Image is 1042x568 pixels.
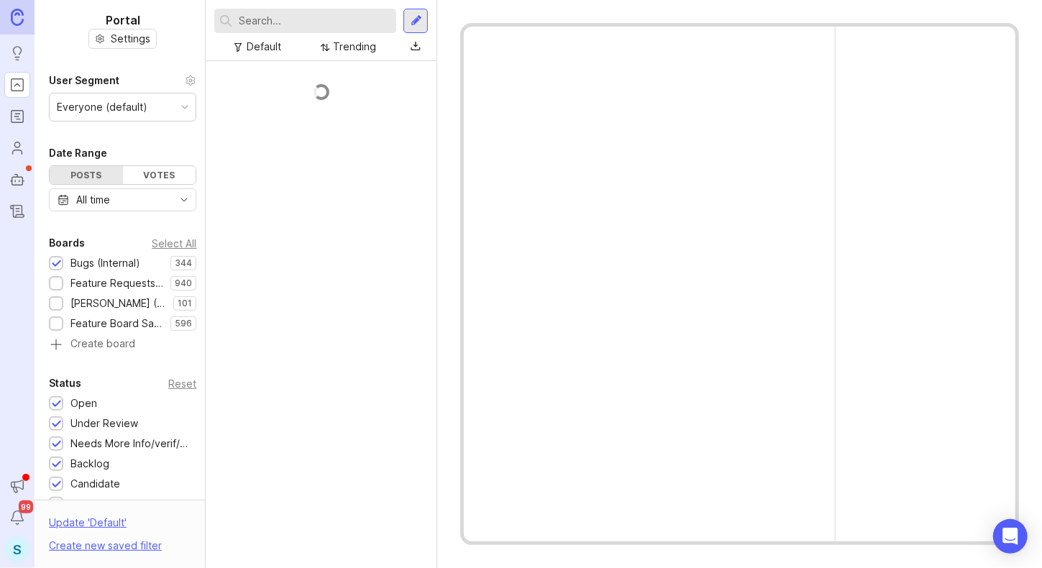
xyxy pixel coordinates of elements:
div: Everyone (default) [57,99,147,115]
div: Backlog [70,456,109,472]
h1: Portal [106,12,140,29]
div: Planned [70,496,109,512]
div: All time [76,192,110,208]
div: Reset [168,380,196,388]
div: Feature Board Sandbox [DATE] [70,316,163,331]
a: Autopilot [4,167,30,193]
div: Boards [49,234,85,252]
div: Open Intercom Messenger [993,519,1028,554]
div: Needs More Info/verif/repro [70,436,189,452]
div: Posts [50,166,123,184]
a: Users [4,135,30,161]
div: Status [49,375,81,392]
div: Open [70,395,97,411]
button: Settings [88,29,157,49]
a: Portal [4,72,30,98]
button: Announcements [4,473,30,499]
div: Votes [123,166,196,184]
img: Canny Home [11,9,24,25]
div: Bugs (Internal) [70,255,140,271]
a: Ideas [4,40,30,66]
div: User Segment [49,72,119,89]
div: Update ' Default ' [49,515,127,538]
a: Create board [49,339,196,352]
div: Date Range [49,145,107,162]
p: 940 [175,278,192,289]
p: 596 [175,318,192,329]
a: Changelog [4,198,30,224]
div: Feature Requests (Internal) [70,275,163,291]
div: Create new saved filter [49,538,162,554]
svg: toggle icon [173,194,196,206]
span: 99 [19,500,33,513]
button: S [4,536,30,562]
div: [PERSON_NAME] (Public) [70,296,166,311]
p: 101 [178,298,192,309]
a: Roadmaps [4,104,30,129]
div: Under Review [70,416,138,431]
button: Notifications [4,505,30,531]
p: 344 [175,257,192,269]
div: Candidate [70,476,120,492]
input: Search... [239,13,390,29]
div: Default [247,39,281,55]
span: Settings [111,32,150,46]
div: Select All [152,239,196,247]
div: Trending [333,39,376,55]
